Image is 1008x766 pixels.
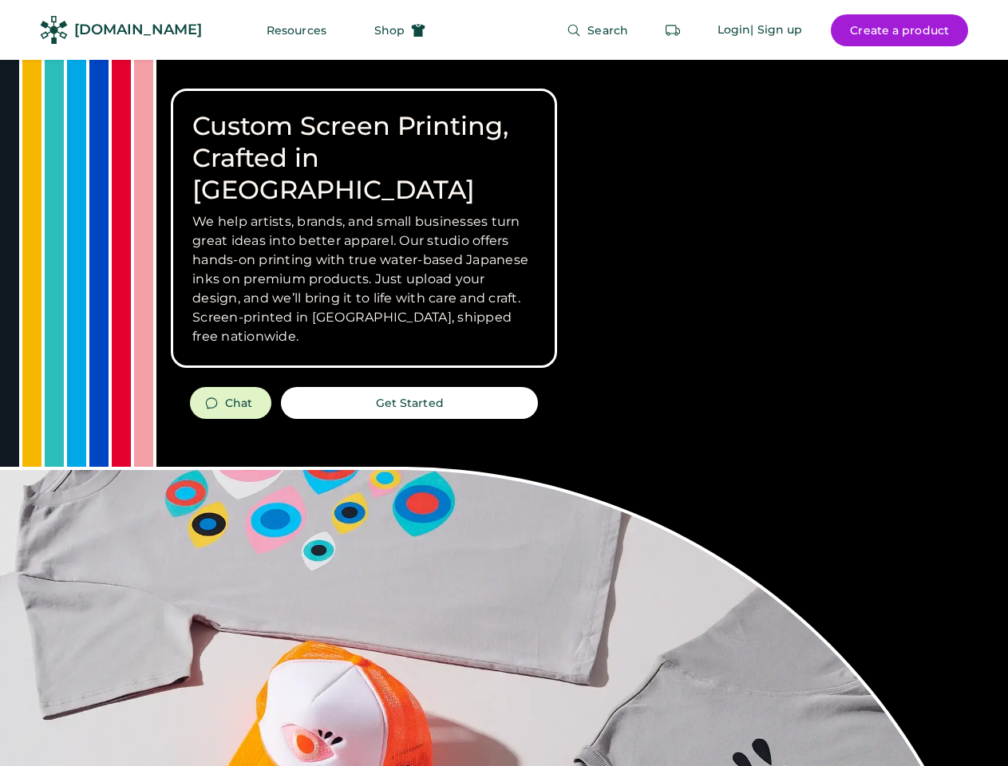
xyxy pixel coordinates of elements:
[192,212,536,346] h3: We help artists, brands, and small businesses turn great ideas into better apparel. Our studio of...
[831,14,968,46] button: Create a product
[190,387,271,419] button: Chat
[40,16,68,44] img: Rendered Logo - Screens
[657,14,689,46] button: Retrieve an order
[750,22,802,38] div: | Sign up
[192,110,536,206] h1: Custom Screen Printing, Crafted in [GEOGRAPHIC_DATA]
[587,25,628,36] span: Search
[374,25,405,36] span: Shop
[355,14,445,46] button: Shop
[247,14,346,46] button: Resources
[717,22,751,38] div: Login
[74,20,202,40] div: [DOMAIN_NAME]
[281,387,538,419] button: Get Started
[547,14,647,46] button: Search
